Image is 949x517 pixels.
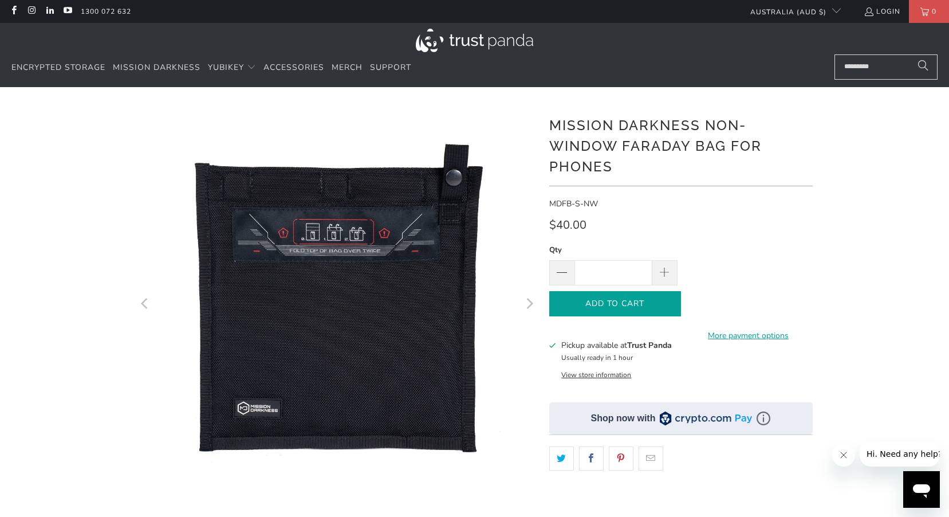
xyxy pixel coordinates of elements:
button: Next [520,104,538,506]
iframe: Close message [832,444,855,467]
a: Mission Darkness Non-Window Faraday Bag for Phones [137,104,538,506]
a: Trust Panda Australia on Facebook [9,7,18,16]
input: Search... [834,54,938,80]
h1: Mission Darkness Non-Window Faraday Bag for Phones [549,113,813,177]
button: View store information [561,370,631,379]
button: Previous [136,104,155,506]
span: Mission Darkness [113,62,200,73]
a: Share this on Facebook [579,446,604,471]
span: Encrypted Storage [11,62,105,73]
a: Accessories [263,54,324,81]
summary: YubiKey [208,54,256,81]
span: Accessories [263,62,324,73]
span: Support [370,62,411,73]
a: Share this on Pinterest [609,446,633,471]
nav: Translation missing: en.navigation.header.main_nav [11,54,411,81]
small: Usually ready in 1 hour [561,353,633,362]
a: Share this on Twitter [549,446,574,471]
span: Hi. Need any help? [7,8,82,17]
a: Trust Panda Australia on LinkedIn [45,7,54,16]
a: Login [864,5,900,18]
button: Add to Cart [549,291,681,317]
span: Merch [332,62,363,73]
span: YubiKey [208,62,244,73]
img: Trust Panda Australia [416,29,533,52]
button: Search [909,54,938,80]
a: Support [370,54,411,81]
a: 1300 072 632 [81,5,131,18]
b: Trust Panda [627,340,672,351]
a: Mission Darkness [113,54,200,81]
a: More payment options [684,330,813,342]
a: Email this to a friend [639,446,663,471]
div: Shop now with [591,412,656,425]
iframe: Message from company [860,441,940,467]
label: Qty [549,244,678,256]
h3: Pickup available at [561,339,672,351]
a: Encrypted Storage [11,54,105,81]
span: Add to Cart [561,299,669,309]
span: $40.00 [549,217,586,233]
a: Merch [332,54,363,81]
a: Trust Panda Australia on Instagram [26,7,36,16]
span: MDFB-S-NW [549,198,598,209]
a: Trust Panda Australia on YouTube [62,7,72,16]
iframe: Button to launch messaging window [903,471,940,508]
